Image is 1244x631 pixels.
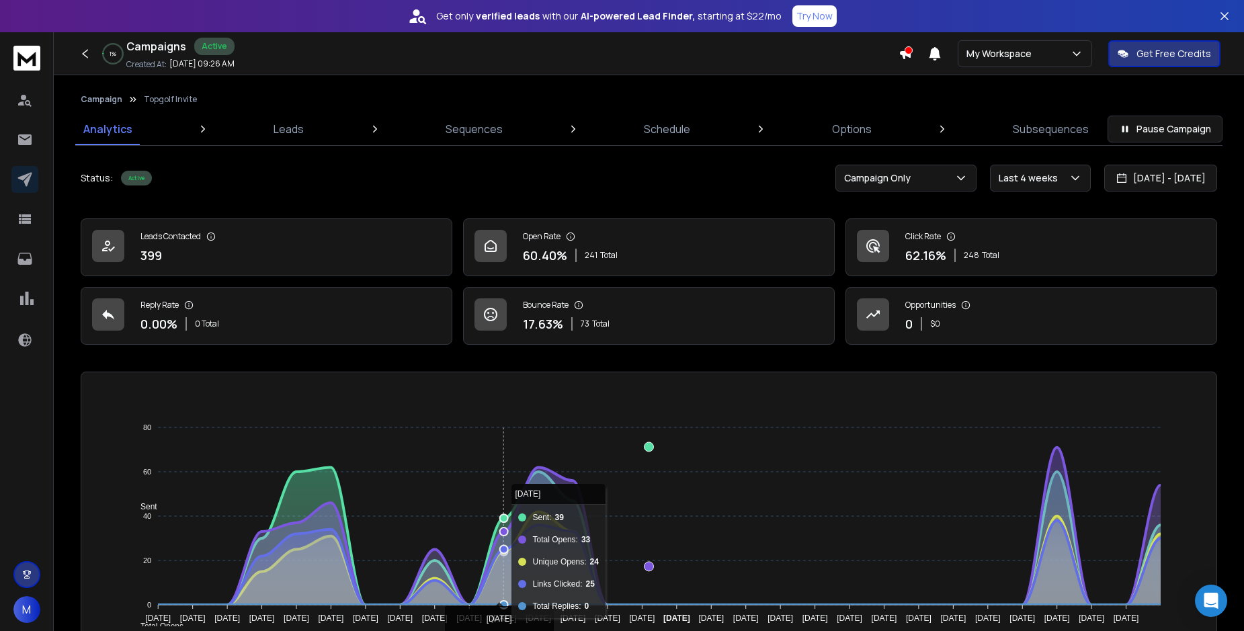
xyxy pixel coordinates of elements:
p: Click Rate [905,231,941,242]
p: Leads Contacted [140,231,201,242]
tspan: [DATE] [663,614,690,623]
p: Sequences [446,121,503,137]
tspan: 80 [143,423,151,431]
tspan: [DATE] [872,614,897,623]
a: Open Rate60.40%241Total [463,218,835,276]
p: [DATE] 09:26 AM [169,58,235,69]
p: Bounce Rate [523,300,569,310]
tspan: [DATE] [1079,614,1105,623]
img: logo [13,46,40,71]
strong: AI-powered Lead Finder, [581,9,695,23]
p: Subsequences [1013,121,1089,137]
p: Campaign Only [844,171,916,185]
tspan: [DATE] [284,614,309,623]
tspan: [DATE] [698,614,724,623]
p: Created At: [126,59,167,70]
a: Subsequences [1005,113,1097,145]
tspan: [DATE] [456,614,482,623]
tspan: [DATE] [318,614,343,623]
p: 399 [140,246,162,265]
p: 60.40 % [523,246,567,265]
div: Active [121,171,152,185]
a: Bounce Rate17.63%73Total [463,287,835,345]
tspan: [DATE] [630,614,655,623]
tspan: [DATE] [941,614,966,623]
tspan: [DATE] [179,614,205,623]
a: Leads Contacted399 [81,218,452,276]
p: Last 4 weeks [999,171,1063,185]
span: Total [592,319,610,329]
p: Get only with our starting at $22/mo [436,9,782,23]
span: 248 [964,250,979,261]
p: My Workspace [966,47,1037,60]
tspan: 60 [143,468,151,476]
p: 17.63 % [523,314,563,333]
span: 73 [581,319,589,329]
tspan: 40 [143,512,151,520]
h1: Campaigns [126,38,186,54]
p: 0 Total [195,319,219,329]
button: Pause Campaign [1108,116,1222,142]
a: Schedule [636,113,698,145]
p: 0.00 % [140,314,177,333]
p: $ 0 [930,319,940,329]
p: Try Now [796,9,833,23]
tspan: [DATE] [561,614,586,623]
p: Get Free Credits [1136,47,1211,60]
span: 241 [585,250,597,261]
p: Open Rate [523,231,561,242]
a: Analytics [75,113,140,145]
a: Sequences [438,113,511,145]
tspan: [DATE] [1010,614,1036,623]
tspan: [DATE] [491,614,517,623]
span: Total [982,250,999,261]
button: M [13,596,40,623]
span: Total Opens [130,622,183,631]
div: Open Intercom Messenger [1195,585,1227,617]
tspan: [DATE] [1044,614,1070,623]
p: 0 [905,314,913,333]
tspan: [DATE] [906,614,931,623]
span: Total [600,250,618,261]
span: Sent [130,502,157,511]
tspan: 0 [147,601,151,609]
tspan: 20 [143,556,151,564]
p: Options [832,121,872,137]
a: Options [824,113,880,145]
tspan: [DATE] [422,614,448,623]
a: Reply Rate0.00%0 Total [81,287,452,345]
strong: verified leads [476,9,540,23]
p: Schedule [644,121,690,137]
tspan: [DATE] [975,614,1001,623]
button: Try Now [792,5,837,27]
tspan: [DATE] [733,614,759,623]
p: Reply Rate [140,300,179,310]
p: Leads [274,121,304,137]
tspan: [DATE] [595,614,620,623]
tspan: [DATE] [526,614,551,623]
tspan: [DATE] [802,614,828,623]
p: Opportunities [905,300,956,310]
a: Leads [265,113,312,145]
button: [DATE] - [DATE] [1104,165,1217,192]
div: Active [194,38,235,55]
tspan: [DATE] [1114,614,1139,623]
tspan: [DATE] [353,614,378,623]
tspan: [DATE] [387,614,413,623]
tspan: [DATE] [249,614,274,623]
p: 62.16 % [905,246,946,265]
button: Get Free Credits [1108,40,1220,67]
a: Opportunities0$0 [845,287,1217,345]
p: 1 % [110,50,116,58]
tspan: [DATE] [145,614,171,623]
tspan: [DATE] [837,614,862,623]
tspan: [DATE] [214,614,240,623]
button: Campaign [81,94,122,105]
p: Analytics [83,121,132,137]
tspan: [DATE] [768,614,793,623]
p: Topgolf Invite [144,94,197,105]
p: Status: [81,171,113,185]
a: Click Rate62.16%248Total [845,218,1217,276]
